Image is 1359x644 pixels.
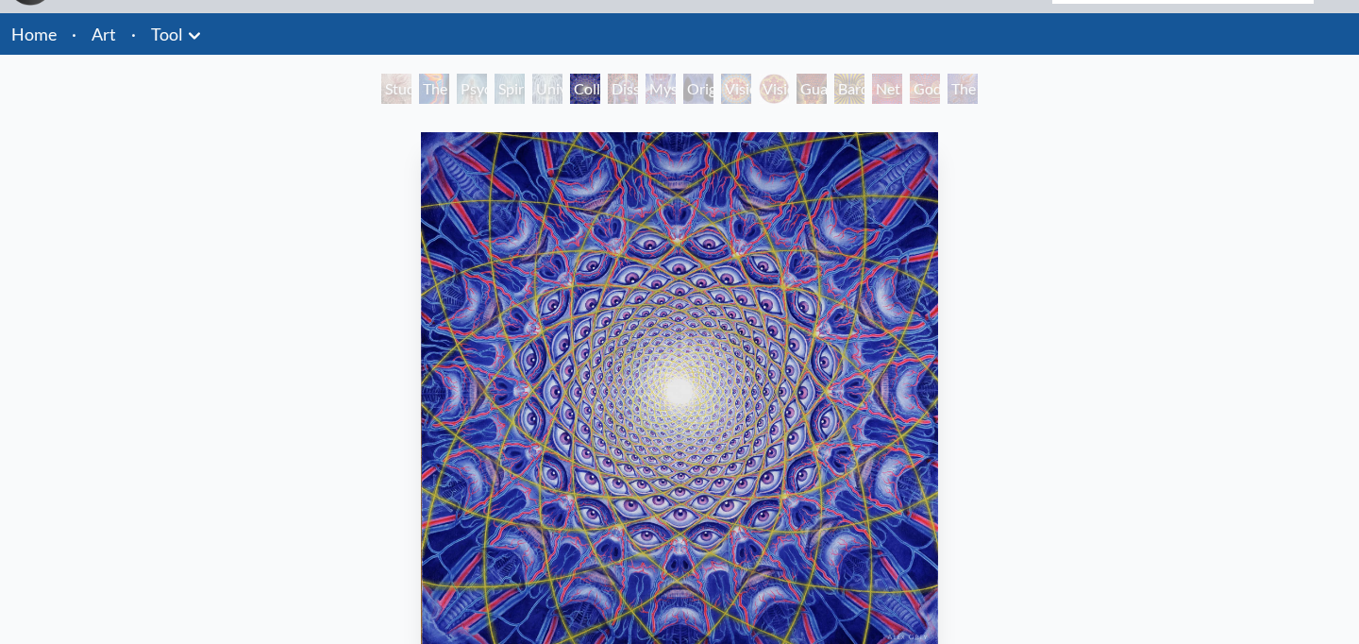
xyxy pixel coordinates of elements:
div: Bardo Being [834,74,864,104]
div: Vision Crystal [721,74,751,104]
div: Psychic Energy System [457,74,487,104]
div: The Torch [419,74,449,104]
div: Dissectional Art for Tool's Lateralus CD [608,74,638,104]
a: Home [11,24,57,44]
div: Vision [PERSON_NAME] [759,74,789,104]
div: Godself [910,74,940,104]
div: Spiritual Energy System [495,74,525,104]
div: Original Face [683,74,713,104]
div: Mystic Eye [646,74,676,104]
a: Tool [151,21,183,47]
div: Guardian of Infinite Vision [797,74,827,104]
li: · [124,13,143,55]
li: · [64,13,84,55]
a: Art [92,21,116,47]
div: The Great Turn [948,74,978,104]
div: Universal Mind Lattice [532,74,562,104]
div: Net of Being [872,74,902,104]
div: Collective Vision [570,74,600,104]
div: Study for the Great Turn [381,74,411,104]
